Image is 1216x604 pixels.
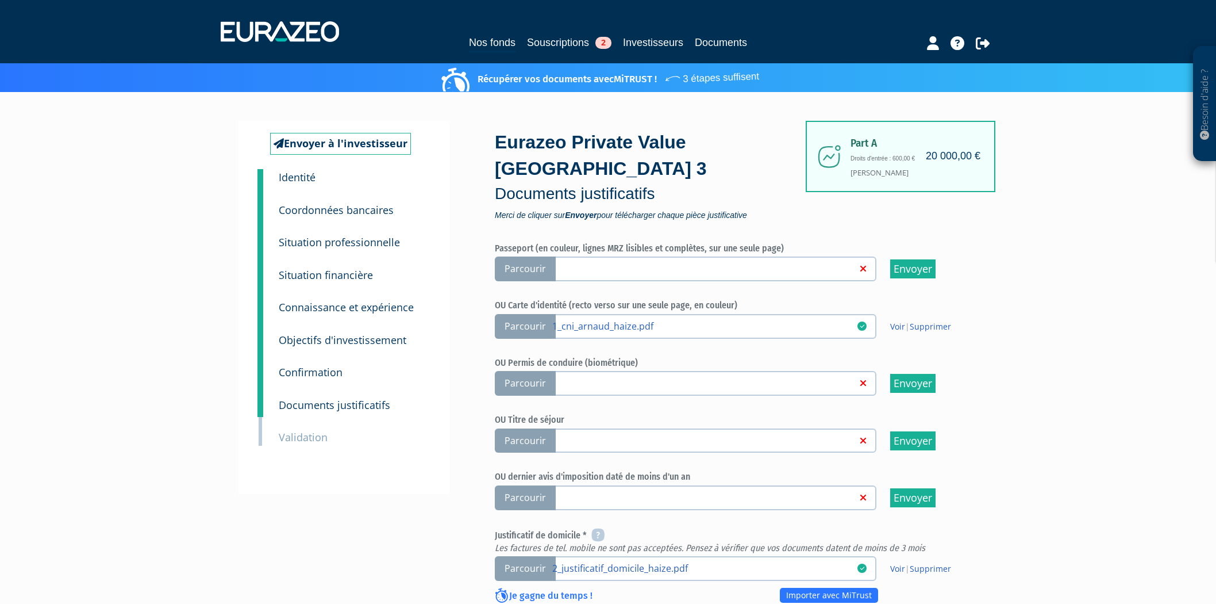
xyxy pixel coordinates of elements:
[857,322,867,331] i: 13/10/2025 09:44
[495,300,972,311] h6: OU Carte d'identité (recto verso sur une seule page, en couleur)
[257,251,263,287] a: 4
[780,588,878,603] a: Importer avec MiTrust
[257,284,263,319] a: 5
[495,556,556,581] span: Parcourir
[495,182,811,205] p: Documents justificatifs
[495,486,556,510] span: Parcourir
[495,429,556,453] span: Parcourir
[257,186,263,222] a: 2
[279,333,406,347] small: Objectifs d'investissement
[279,300,414,314] small: Connaissance et expérience
[890,563,905,574] a: Voir
[623,35,683,51] a: Investisseurs
[495,529,972,553] h6: Justificatif de domicile *
[279,365,343,379] small: Confirmation
[257,219,263,254] a: 3
[890,321,951,332] span: |
[279,268,373,282] small: Situation financière
[495,589,592,604] p: Je gagne du temps !
[495,371,556,396] span: Parcourir
[695,35,747,51] a: Documents
[495,472,972,482] h6: OU dernier avis d'imposition daté de moins d'un an
[552,562,857,574] a: 2_justificatif_domicile_haize.pdf
[527,35,611,51] a: Souscriptions2
[495,358,972,368] h6: OU Permis de conduire (biométrique)
[552,320,857,331] a: 1_cni_arnaud_haize.pdf
[495,314,556,339] span: Parcourir
[565,211,597,220] strong: Envoyer
[221,21,339,42] img: 1732889491-logotype_eurazeo_blanc_rvb.png
[890,321,905,332] a: Voir
[495,243,972,254] h6: Passeport (en couleur, lignes MRZ lisibles et complètes, sur une seule page)
[890,374,936,393] input: Envoyer
[279,398,390,412] small: Documents justificatifs
[890,488,936,507] input: Envoyer
[257,349,263,384] a: 7
[890,431,936,450] input: Envoyer
[910,321,951,332] a: Supprimer
[890,259,936,278] input: Envoyer
[495,415,972,425] h6: OU Titre de séjour
[257,169,263,192] a: 1
[469,35,515,52] a: Nos fonds
[495,257,556,281] span: Parcourir
[270,133,411,155] a: Envoyer à l'investisseur
[857,564,867,573] i: 13/10/2025 09:44
[279,235,400,249] small: Situation professionnelle
[1198,52,1211,156] p: Besoin d'aide ?
[444,66,759,86] p: Récupérer vos documents avec
[257,316,263,352] a: 6
[595,37,611,49] span: 2
[910,563,951,574] a: Supprimer
[664,63,759,87] span: 3 étapes suffisent
[257,381,263,417] a: 8
[614,73,657,85] a: MiTRUST !
[890,563,951,575] span: |
[279,430,328,444] small: Validation
[495,211,811,219] span: Merci de cliquer sur pour télécharger chaque pièce justificative
[495,542,925,553] em: Les factures de tel. mobile ne sont pas acceptées. Pensez à vérifier que vos documents datent de ...
[279,170,315,184] small: Identité
[495,129,811,219] div: Eurazeo Private Value [GEOGRAPHIC_DATA] 3
[279,203,394,217] small: Coordonnées bancaires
